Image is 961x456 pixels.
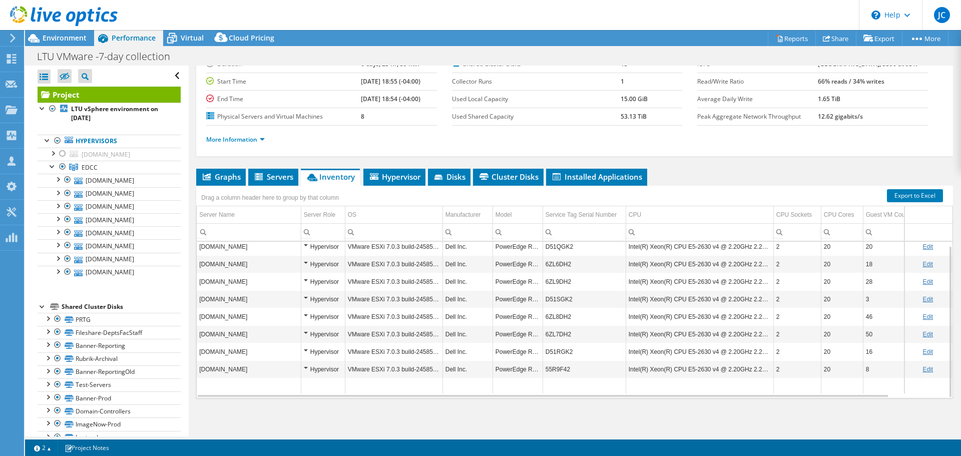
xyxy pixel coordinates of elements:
label: Used Shared Capacity [452,112,621,122]
td: Column Guest VM Count, Value 16 [863,343,921,360]
td: Server Name Column [197,206,301,224]
td: Column OS, Value VMware ESXi 7.0.3 build-24585291 [345,238,442,255]
td: Column Server Name, Value vmhost1c.vmmanage.services.ltu.edu [197,290,301,308]
div: Hypervisor [304,241,342,253]
div: CPU Cores [824,209,854,221]
td: Column CPU, Value Intel(R) Xeon(R) CPU E5-2630 v4 @ 2.20GHz 2.20 GHz [626,255,773,273]
div: Server Role [304,209,335,221]
a: Edit [922,243,933,250]
a: Reports [768,31,816,46]
span: Cluster Disks [478,172,539,182]
td: Column Model, Value PowerEdge R530 [493,325,543,343]
b: 6 days, 23 hr, 59 min [361,60,419,68]
td: Column OS, Value VMware ESXi 7.0.3 build-24585291 [345,325,442,343]
a: Edit [922,296,933,303]
td: Column Server Name, Value vmhost2c.vmmanage.services.ltu.edu [197,238,301,255]
td: Column CPU Cores, Value 20 [821,290,863,308]
td: Column Server Role, Value Hypervisor [301,308,345,325]
label: Start Time [206,77,361,87]
b: [GEOGRAPHIC_DATA], 3590 at 95% [818,60,917,68]
td: Column Manufacturer, Filter cell [442,223,493,241]
td: Column CPU, Value Intel(R) Xeon(R) CPU E5-2630 v4 @ 2.20GHz 2.20 GHz [626,308,773,325]
a: EDCC [38,161,181,174]
span: Cloud Pricing [229,33,274,43]
div: Drag a column header here to group by that column [199,191,341,205]
td: Column Server Name, Filter cell [197,223,301,241]
td: Column Server Role, Value Hypervisor [301,343,345,360]
td: Column Guest VM Count, Value 28 [863,273,921,290]
div: Server Name [199,209,235,221]
td: Column OS, Value VMware ESXi 7.0.3 build-24585291 [345,255,442,273]
td: Column CPU, Value Intel(R) Xeon(R) CPU E5-2630 v4 @ 2.20GHz 2.20 GHz [626,343,773,360]
td: Column CPU Sockets, Value 2 [773,238,821,255]
td: Column Model, Value PowerEdge R530 [493,273,543,290]
div: Model [496,209,512,221]
td: CPU Cores Column [821,206,863,224]
td: Column Manufacturer, Value Dell Inc. [442,238,493,255]
td: Column Manufacturer, Value Dell Inc. [442,343,493,360]
td: Column CPU, Value Intel(R) Xeon(R) CPU E5-2630 v4 @ 2.20GHz 2.20 GHz [626,325,773,343]
td: Column CPU Sockets, Filter cell [773,223,821,241]
label: Physical Servers and Virtual Machines [206,112,361,122]
td: Column OS, Value VMware ESXi 7.0.3 build-24585291 [345,308,442,325]
td: Column CPU Cores, Value 20 [821,325,863,343]
td: Column CPU Sockets, Value 2 [773,343,821,360]
td: Column Server Role, Value Hypervisor [301,325,345,343]
b: 15 [621,60,628,68]
div: Manufacturer [445,209,481,221]
td: Column CPU, Value Intel(R) Xeon(R) CPU E5-2630 v4 @ 2.20GHz 2.20 GHz [626,290,773,308]
label: Used Local Capacity [452,94,621,104]
td: Column Server Role, Value Hypervisor [301,238,345,255]
label: Peak Aggregate Network Throughput [697,112,817,122]
td: Column Service Tag Serial Number, Value 6ZL8DH2 [543,308,626,325]
a: PRTG [38,313,181,326]
a: More [902,31,948,46]
td: Column Service Tag Serial Number, Value 6ZL9DH2 [543,273,626,290]
a: Project [38,87,181,103]
a: Export to Excel [887,189,943,202]
td: Service Tag Serial Number Column [543,206,626,224]
div: Hypervisor [304,363,342,375]
div: Hypervisor [304,258,342,270]
div: OS [348,209,356,221]
td: Server Role Column [301,206,345,224]
span: [DOMAIN_NAME] [82,150,130,159]
td: Column Service Tag Serial Number, Value 6ZL7DH2 [543,325,626,343]
td: Column Manufacturer, Value Dell Inc. [442,325,493,343]
b: 1 [621,77,624,86]
a: [DOMAIN_NAME] [38,187,181,200]
td: Column CPU, Value Intel(R) Xeon(R) CPU E5-2630 v4 @ 2.20GHz 2.20 GHz [626,360,773,378]
td: Column CPU Cores, Filter cell [821,223,863,241]
td: Column Model, Value PowerEdge R530 [493,290,543,308]
td: Manufacturer Column [442,206,493,224]
td: Column OS, Value VMware ESXi 7.0.3 build-24585291 [345,360,442,378]
td: Column Guest VM Count, Value 46 [863,308,921,325]
b: LTU vSphere environment on [DATE] [71,105,158,122]
td: Column CPU, Value Intel(R) Xeon(R) CPU E5-2630 v4 @ 2.20GHz 2.20 GHz [626,238,773,255]
td: Column CPU Cores, Value 20 [821,255,863,273]
td: Column Guest VM Count, Value 20 [863,238,921,255]
div: Shared Cluster Disks [62,301,181,313]
td: Column Model, Filter cell [493,223,543,241]
td: OS Column [345,206,442,224]
span: Virtual [181,33,204,43]
td: Column CPU Sockets, Value 2 [773,273,821,290]
a: Banner-Reporting [38,339,181,352]
td: Column Guest VM Count, Value 50 [863,325,921,343]
a: Hypervisors [38,135,181,148]
span: Graphs [201,172,241,182]
td: Column Manufacturer, Value Dell Inc. [442,308,493,325]
span: Servers [253,172,293,182]
td: Column Guest VM Count, Value 18 [863,255,921,273]
td: Column Service Tag Serial Number, Value D51SGK2 [543,290,626,308]
a: Test-Servers [38,378,181,391]
b: 66% reads / 34% writes [818,77,884,86]
td: Column Guest VM Count, Filter cell [863,223,921,241]
td: Column CPU Cores, Value 20 [821,308,863,325]
a: Share [815,31,856,46]
a: [DOMAIN_NAME] [38,213,181,226]
div: CPU [629,209,641,221]
td: Column Service Tag Serial Number, Value 55R9F42 [543,360,626,378]
label: Read/Write Ratio [697,77,817,87]
a: [DOMAIN_NAME] [38,148,181,161]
